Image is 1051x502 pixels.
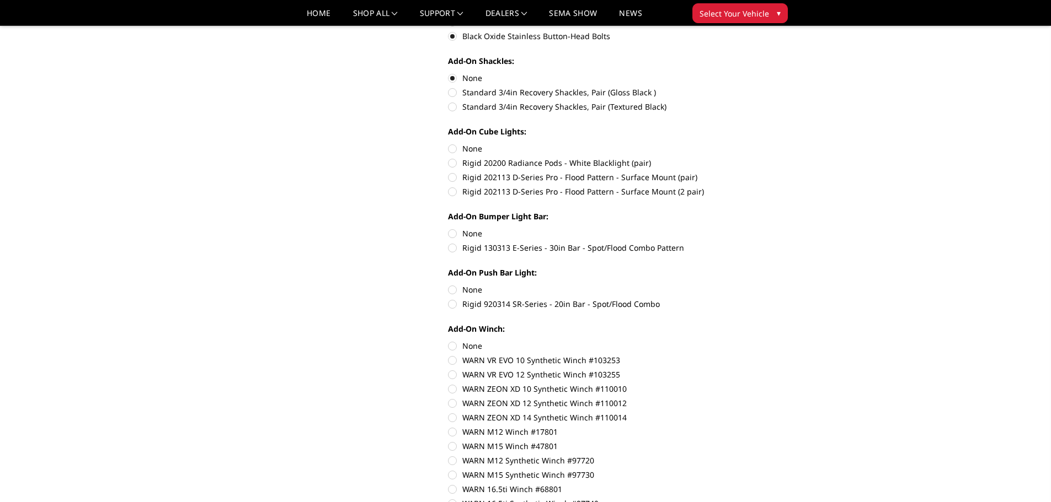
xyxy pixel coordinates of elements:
label: WARN M15 Synthetic Winch #97730 [448,469,753,481]
label: Rigid 920314 SR-Series - 20in Bar - Spot/Flood Combo [448,298,753,310]
label: WARN 16.5ti Winch #68801 [448,483,753,495]
iframe: Chat Widget [996,449,1051,502]
label: WARN M12 Winch #17801 [448,426,753,438]
label: Add-On Shackles: [448,55,753,67]
a: Support [420,9,463,25]
label: WARN M12 Synthetic Winch #97720 [448,455,753,466]
label: WARN ZEON XD 12 Synthetic Winch #110012 [448,397,753,409]
span: Select Your Vehicle [700,8,769,19]
a: Dealers [486,9,527,25]
label: WARN ZEON XD 14 Synthetic Winch #110014 [448,412,753,423]
label: None [448,72,753,84]
label: Add-On Bumper Light Bar: [448,210,753,222]
label: WARN ZEON XD 10 Synthetic Winch #110010 [448,383,753,395]
label: Rigid 202113 D-Series Pro - Flood Pattern - Surface Mount (pair) [448,171,753,183]
label: Add-On Winch: [448,323,753,334]
label: Rigid 20200 Radiance Pods - White Blacklight (pair) [448,157,753,169]
label: None [448,143,753,154]
a: News [619,9,642,25]
label: None [448,340,753,352]
button: Select Your Vehicle [692,3,788,23]
a: Home [307,9,330,25]
label: Add-On Push Bar Light: [448,267,753,278]
label: Rigid 202113 D-Series Pro - Flood Pattern - Surface Mount (2 pair) [448,186,753,197]
label: WARN VR EVO 12 Synthetic Winch #103255 [448,369,753,380]
label: WARN VR EVO 10 Synthetic Winch #103253 [448,354,753,366]
label: Standard 3/4in Recovery Shackles, Pair (Textured Black) [448,101,753,112]
label: Standard 3/4in Recovery Shackles, Pair (Gloss Black ) [448,87,753,98]
span: ▾ [777,7,781,19]
label: Rigid 130313 E-Series - 30in Bar - Spot/Flood Combo Pattern [448,242,753,253]
a: SEMA Show [549,9,597,25]
label: Add-On Cube Lights: [448,126,753,137]
label: WARN M15 Winch #47801 [448,440,753,452]
label: None [448,284,753,295]
label: None [448,228,753,239]
label: Black Oxide Stainless Button-Head Bolts [448,30,753,42]
a: shop all [353,9,398,25]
